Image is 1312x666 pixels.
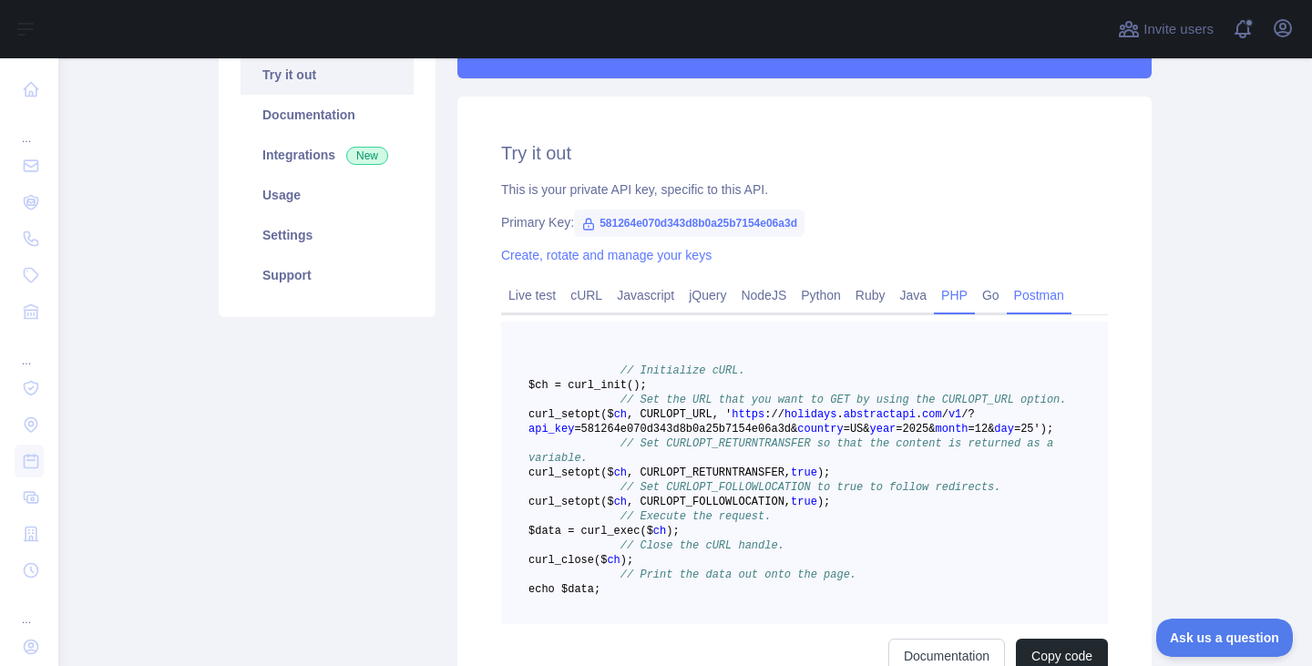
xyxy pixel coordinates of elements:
a: Ruby [848,281,893,310]
span: true [791,466,817,479]
iframe: Toggle Customer Support [1156,619,1294,657]
span: =12& [969,423,995,435]
span: ; [1047,423,1053,435]
a: PHP [934,281,975,310]
span: =25') [1014,423,1047,435]
span: ) [620,554,627,567]
span: ch [607,554,620,567]
span: holidays [784,408,837,421]
div: ... [15,332,44,368]
span: curl [528,496,555,508]
span: $data = curl [528,525,607,538]
span: : [764,408,771,421]
span: _setopt($ [555,408,614,421]
span: day [994,423,1014,435]
span: https [732,408,764,421]
span: =581264e070d343d8b0a25b7154e06a3d& [574,423,797,435]
span: ; [824,496,830,508]
span: ; [640,379,646,392]
div: ... [15,590,44,627]
a: Java [893,281,935,310]
a: jQuery [682,281,733,310]
button: Invite users [1114,15,1217,44]
span: _init() [594,379,640,392]
h2: Try it out [501,140,1108,166]
a: Live test [501,281,563,310]
span: ) [666,525,672,538]
span: // Close the cURL handle. [620,539,784,552]
a: cURL [563,281,610,310]
span: ch [653,525,666,538]
span: ch [614,496,627,508]
span: . [836,408,843,421]
span: , CURLOPT_RETURNTRANSFER, [627,466,791,479]
span: ; [672,525,679,538]
span: ch [614,408,627,421]
span: New [346,147,388,165]
a: Postman [1007,281,1071,310]
span: . [916,408,922,421]
span: _setopt($ [555,496,614,508]
div: Primary Key: [501,213,1108,231]
span: ) [817,496,824,508]
span: api_key [528,423,574,435]
a: NodeJS [733,281,794,310]
span: echo $data; [528,583,600,596]
span: 581264e070d343d8b0a25b7154e06a3d [574,210,805,237]
a: Go [975,281,1007,310]
a: Usage [241,175,414,215]
span: =2025& [896,423,935,435]
span: ; [627,554,633,567]
span: / [942,408,948,421]
span: // Print the data out onto the page. [620,569,856,581]
div: ... [15,109,44,146]
span: true [791,496,817,508]
span: _setopt($ [555,466,614,479]
span: =US& [844,423,870,435]
a: Try it out [241,55,414,95]
div: This is your private API key, specific to this API. [501,180,1108,199]
a: Settings [241,215,414,255]
span: year [870,423,897,435]
span: month [936,423,969,435]
span: abstractapi [844,408,916,421]
span: / [778,408,784,421]
span: // Execute the request. [620,510,772,523]
span: _close($ [555,554,608,567]
span: // Set the URL that you want to GET by using the CURLOPT_URL option. [620,394,1067,406]
span: / [771,408,777,421]
span: _exec($ [607,525,652,538]
span: , CURLOPT_URL, ' [627,408,732,421]
span: ; [824,466,830,479]
span: $ch = curl [528,379,594,392]
span: / [961,408,968,421]
span: Invite users [1143,19,1214,40]
a: Python [794,281,848,310]
a: Create, rotate and manage your keys [501,248,712,262]
span: ch [614,466,627,479]
span: // Set CURLOPT_RETURNTRANSFER so that the content is returned as a variable. [528,437,1060,465]
span: // Set CURLOPT_FOLLOWLOCATION to true to follow redirects. [620,481,1001,494]
span: // Initialize cURL. [620,364,745,377]
span: , CURLOPT_FOLLOWLOCATION, [627,496,791,508]
a: Documentation [241,95,414,135]
span: com [922,408,942,421]
span: curl [528,408,555,421]
span: curl [528,554,555,567]
a: Javascript [610,281,682,310]
a: Integrations New [241,135,414,175]
span: country [797,423,843,435]
span: v1 [948,408,961,421]
a: Support [241,255,414,295]
span: ) [817,466,824,479]
span: curl [528,466,555,479]
span: ? [969,408,975,421]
